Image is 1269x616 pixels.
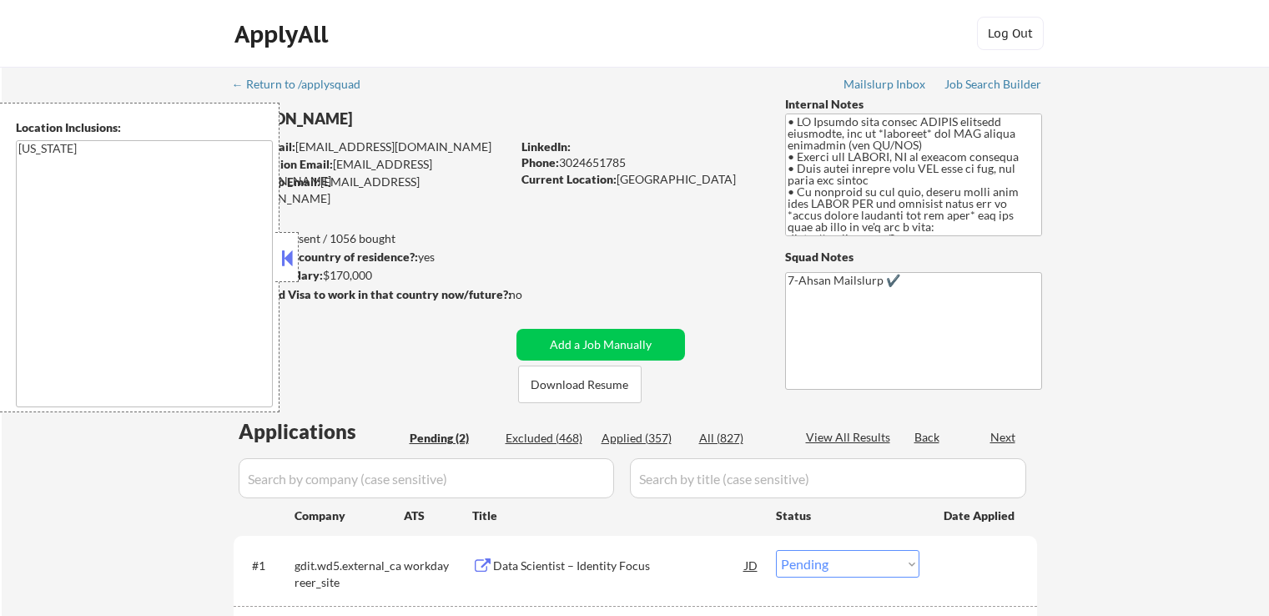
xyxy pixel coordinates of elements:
strong: Can work in country of residence?: [233,250,418,264]
div: ApplyAll [234,20,333,48]
button: Add a Job Manually [516,329,685,361]
div: Data Scientist – Identity Focus [493,558,745,574]
strong: Will need Visa to work in that country now/future?: [234,287,511,301]
div: yes [233,249,506,265]
button: Download Resume [518,366,642,403]
div: Next [990,429,1017,446]
input: Search by company (case sensitive) [239,458,614,498]
div: gdit.wd5.external_career_site [295,558,404,590]
div: Location Inclusions: [16,119,273,136]
div: [PERSON_NAME] [234,109,577,129]
div: Back [914,429,941,446]
strong: Current Location: [521,172,617,186]
div: Applications [239,422,404,442]
a: Job Search Builder [944,78,1042,94]
div: [EMAIL_ADDRESS][DOMAIN_NAME] [234,174,511,206]
div: Pending (2) [410,430,493,447]
div: View All Results [806,429,895,446]
div: Title [472,507,760,524]
div: $170,000 [233,267,511,284]
div: Mailslurp Inbox [843,78,927,90]
button: Log Out [977,17,1044,50]
div: 980 sent / 1056 bought [233,230,511,247]
div: Date Applied [944,507,1017,524]
div: ← Return to /applysquad [232,78,376,90]
div: [GEOGRAPHIC_DATA] [521,171,758,188]
div: Job Search Builder [944,78,1042,90]
strong: Phone: [521,155,559,169]
div: Internal Notes [785,96,1042,113]
div: ATS [404,507,472,524]
div: [EMAIL_ADDRESS][DOMAIN_NAME] [234,156,511,189]
div: JD [743,550,760,580]
div: Status [776,500,919,530]
a: ← Return to /applysquad [232,78,376,94]
div: [EMAIL_ADDRESS][DOMAIN_NAME] [234,139,511,155]
div: All (827) [699,430,783,447]
strong: LinkedIn: [521,139,571,154]
div: #1 [252,558,281,574]
div: Excluded (468) [506,430,589,447]
div: no [509,286,556,303]
input: Search by title (case sensitive) [630,458,1026,498]
div: Applied (357) [602,430,685,447]
div: Company [295,507,404,524]
div: 3024651785 [521,154,758,171]
div: workday [404,558,472,574]
a: Mailslurp Inbox [843,78,927,94]
div: Squad Notes [785,249,1042,265]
